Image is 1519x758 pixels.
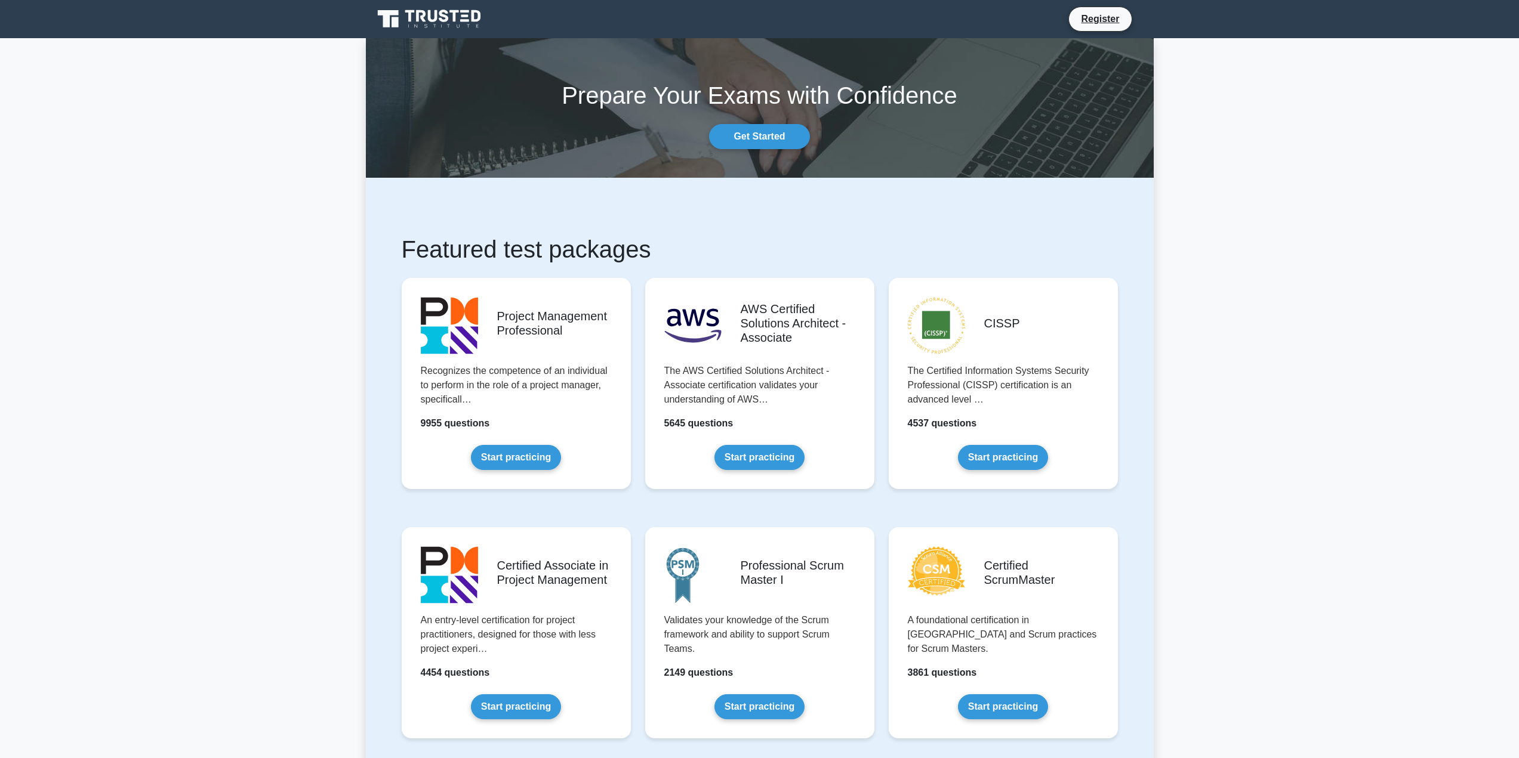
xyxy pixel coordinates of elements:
a: Start practicing [958,445,1048,470]
a: Start practicing [714,694,805,719]
a: Register [1074,11,1126,26]
a: Start practicing [471,445,561,470]
a: Start practicing [471,694,561,719]
h1: Featured test packages [402,235,1118,264]
h1: Prepare Your Exams with Confidence [366,81,1154,110]
a: Get Started [709,124,809,149]
a: Start practicing [958,694,1048,719]
a: Start practicing [714,445,805,470]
